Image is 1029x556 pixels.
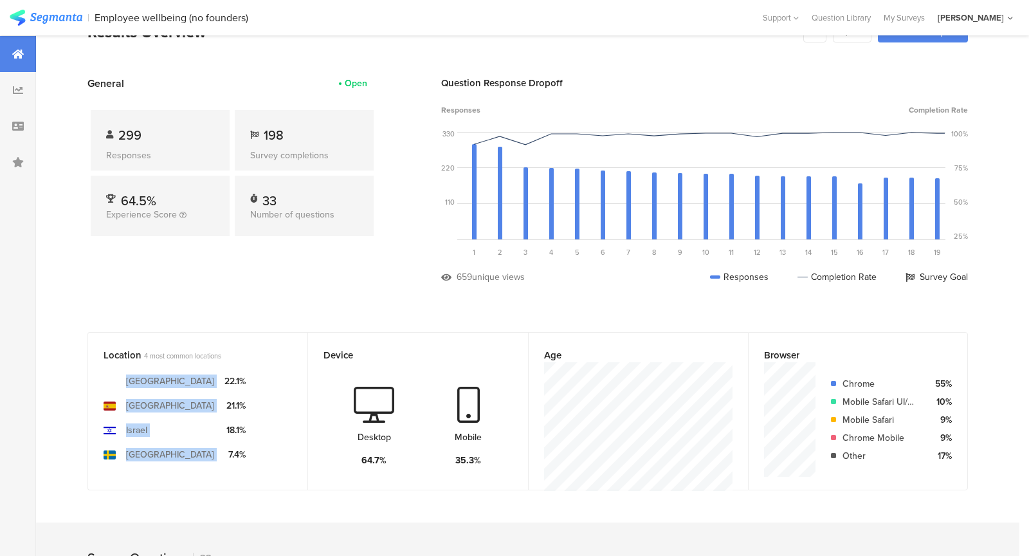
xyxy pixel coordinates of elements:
div: 64.7% [361,454,387,467]
div: 33 [262,191,277,204]
div: [GEOGRAPHIC_DATA] [126,399,214,412]
span: Share Report [904,28,956,37]
div: Chrome Mobile [842,431,919,445]
span: 19 [934,247,941,257]
span: 4 [549,247,553,257]
div: Desktop [358,431,391,444]
div: Responses [710,270,769,284]
span: 18 [908,247,915,257]
div: Responses [106,149,214,162]
div: 659 [457,270,472,284]
img: segmanta logo [10,10,82,26]
div: Survey completions [250,149,358,162]
span: 3 [524,247,527,257]
div: Support [763,8,799,28]
div: [GEOGRAPHIC_DATA] [126,375,214,388]
div: 22.1% [224,375,246,388]
div: [GEOGRAPHIC_DATA] [126,448,214,461]
div: Question Response Dropoff [441,76,968,90]
span: 11 [729,247,734,257]
span: Responses [441,104,480,116]
div: Open [345,77,367,90]
span: 64.5% [121,191,156,210]
div: Survey Goal [906,270,968,284]
div: 9% [929,431,952,445]
span: 14 [805,247,812,257]
div: 330 [442,129,455,139]
div: 25% [954,231,968,241]
div: [PERSON_NAME] [938,12,1004,24]
span: Experience Score [106,208,177,221]
span: 10 [702,247,709,257]
div: 18.1% [224,423,246,437]
span: 15 [831,247,838,257]
div: 10% [929,395,952,409]
span: 13 [779,247,786,257]
span: 6 [601,247,605,257]
div: 100% [951,129,968,139]
div: Employee wellbeing (no founders) [95,12,248,24]
div: 75% [954,163,968,173]
span: General [87,76,124,91]
div: 7.4% [224,448,246,461]
div: 9% [929,413,952,427]
span: 198 [264,125,284,145]
div: Age [544,348,711,362]
div: | [87,10,89,25]
div: unique views [472,270,525,284]
span: 8 [652,247,656,257]
a: My Surveys [877,12,931,24]
div: 17% [929,449,952,463]
div: 220 [441,163,455,173]
span: 5 [575,247,579,257]
span: 4 most common locations [144,351,221,361]
div: 50% [954,197,968,207]
div: Israel [126,423,147,437]
span: 17 [882,247,889,257]
div: Chrome [842,377,919,391]
div: Mobile Safari [842,413,919,427]
div: 55% [929,377,952,391]
div: 21.1% [224,399,246,412]
span: Completion Rate [909,104,968,116]
div: 110 [445,197,455,207]
span: 16 [857,247,864,257]
span: 9 [678,247,682,257]
div: Mobile [455,431,482,444]
span: 12 [754,247,761,257]
div: Other [842,449,919,463]
div: Device [323,348,491,362]
div: 35.3% [455,454,481,467]
div: Completion Rate [797,270,877,284]
span: 2 [498,247,502,257]
div: Mobile Safari UI/WKWebView [842,395,919,409]
span: 7 [626,247,630,257]
div: Browser [764,348,931,362]
span: 1 [473,247,475,257]
a: Question Library [805,12,877,24]
span: 299 [118,125,141,145]
span: Number of questions [250,208,334,221]
div: Location [104,348,271,362]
